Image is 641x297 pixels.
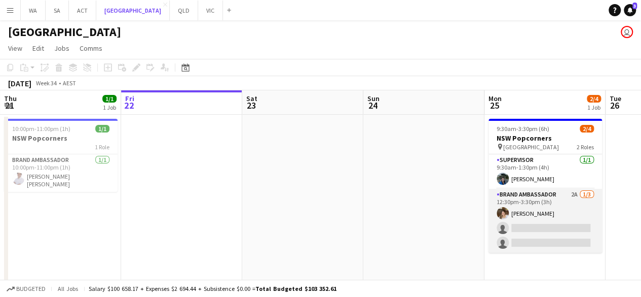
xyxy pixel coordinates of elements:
[255,285,336,292] span: Total Budgeted $103 352.61
[503,143,559,151] span: [GEOGRAPHIC_DATA]
[8,44,22,53] span: View
[3,100,17,111] span: 21
[4,94,17,103] span: Thu
[577,143,594,151] span: 2 Roles
[4,42,26,55] a: View
[488,154,602,189] app-card-role: Supervisor1/19:30am-1:30pm (4h)[PERSON_NAME]
[12,125,70,133] span: 10:00pm-11:00pm (1h)
[95,143,109,151] span: 1 Role
[621,26,633,38] app-user-avatar: Declan Murray
[96,1,170,20] button: [GEOGRAPHIC_DATA]
[4,134,118,143] h3: NSW Popcorners
[102,95,117,103] span: 1/1
[170,1,198,20] button: QLD
[488,94,502,103] span: Mon
[125,94,134,103] span: Fri
[632,3,637,9] span: 3
[4,154,118,192] app-card-role: Brand Ambassador1/110:00pm-11:00pm (1h)[PERSON_NAME] [PERSON_NAME]
[28,42,48,55] a: Edit
[8,78,31,88] div: [DATE]
[21,1,46,20] button: WA
[488,119,602,253] app-job-card: 9:30am-3:30pm (6h)2/4NSW Popcorners [GEOGRAPHIC_DATA]2 RolesSupervisor1/19:30am-1:30pm (4h)[PERSO...
[46,1,69,20] button: SA
[63,79,76,87] div: AEST
[32,44,44,53] span: Edit
[56,285,80,292] span: All jobs
[608,100,621,111] span: 26
[198,1,223,20] button: VIC
[76,42,106,55] a: Comms
[54,44,69,53] span: Jobs
[80,44,102,53] span: Comms
[4,119,118,192] app-job-card: 10:00pm-11:00pm (1h)1/1NSW Popcorners1 RoleBrand Ambassador1/110:00pm-11:00pm (1h)[PERSON_NAME] [...
[587,104,600,111] div: 1 Job
[33,79,59,87] span: Week 34
[624,4,636,16] a: 3
[488,134,602,143] h3: NSW Popcorners
[245,100,257,111] span: 23
[367,94,380,103] span: Sun
[8,24,121,40] h1: [GEOGRAPHIC_DATA]
[50,42,73,55] a: Jobs
[587,95,601,103] span: 2/4
[610,94,621,103] span: Tue
[16,285,46,292] span: Budgeted
[580,125,594,133] span: 2/4
[89,285,336,292] div: Salary $100 658.17 + Expenses $2 694.44 + Subsistence $0.00 =
[69,1,96,20] button: ACT
[124,100,134,111] span: 22
[246,94,257,103] span: Sat
[487,100,502,111] span: 25
[95,125,109,133] span: 1/1
[488,189,602,253] app-card-role: Brand Ambassador2A1/312:30pm-3:30pm (3h)[PERSON_NAME]
[5,283,47,294] button: Budgeted
[366,100,380,111] span: 24
[103,104,116,111] div: 1 Job
[497,125,549,133] span: 9:30am-3:30pm (6h)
